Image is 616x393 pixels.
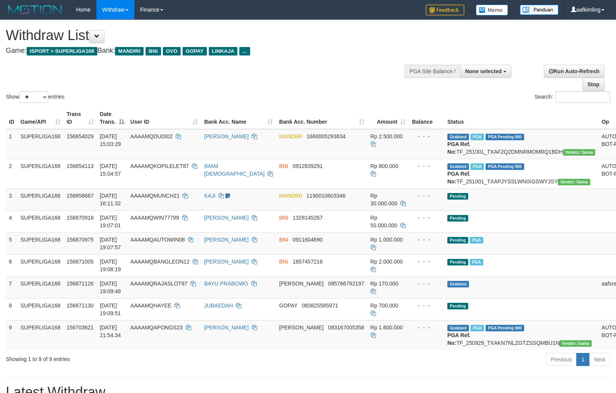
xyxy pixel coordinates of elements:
[447,332,470,346] b: PGA Ref. No:
[447,215,468,222] span: Pending
[558,179,590,185] span: Vendor URL: https://trx31.1velocity.biz
[6,47,403,55] h4: Game: Bank:
[576,353,589,366] a: 1
[328,324,364,331] span: Copy 083167005358 to clipboard
[6,188,17,210] td: 3
[27,47,97,55] span: ISPORT > SUPERLIGA168
[100,324,121,338] span: [DATE] 21:54:34
[97,107,127,129] th: Date Trans.: activate to sort column descending
[115,47,144,55] span: MANDIRI
[204,302,233,309] a: JUBAEDAH
[130,259,190,265] span: AAAAMQBANGLEON12
[204,163,265,177] a: IMAM [DEMOGRAPHIC_DATA]
[279,302,297,309] span: GOPAY
[6,91,64,103] label: Show entries
[371,163,398,169] span: Rp 800.000
[279,193,302,199] span: MANDIRI
[367,107,409,129] th: Amount: activate to sort column ascending
[470,134,484,140] span: Marked by aafsoycanthlai
[17,129,64,159] td: SUPERLIGA168
[279,163,288,169] span: BNI
[544,65,604,78] a: Run Auto-Refresh
[204,237,249,243] a: [PERSON_NAME]
[371,302,398,309] span: Rp 700.000
[100,193,121,207] span: [DATE] 16:11:32
[6,254,17,276] td: 6
[447,303,468,309] span: Pending
[183,47,207,55] span: GOPAY
[447,134,469,140] span: Grabbed
[100,237,121,250] span: [DATE] 19:07:57
[67,302,94,309] span: 156871130
[279,215,288,221] span: BNI
[465,68,502,74] span: None selected
[239,47,250,55] span: ...
[293,237,323,243] span: Copy 0911604690 to clipboard
[444,107,598,129] th: Status
[328,280,364,287] span: Copy 085766792197 to clipboard
[6,210,17,232] td: 4
[67,259,94,265] span: 156871005
[279,259,288,265] span: BNI
[130,163,189,169] span: AAAAMQKOPILELET87
[67,133,94,139] span: 156854029
[67,163,94,169] span: 156854113
[412,133,441,140] div: - - -
[476,5,508,15] img: Button%20Memo.svg
[293,259,323,265] span: Copy 1857457216 to clipboard
[6,320,17,350] td: 9
[371,193,398,207] span: Rp 30.000.000
[555,91,610,103] input: Search:
[100,215,121,228] span: [DATE] 19:07:01
[293,163,323,169] span: Copy 0912839291 to clipboard
[6,4,64,15] img: MOTION_logo.png
[201,107,276,129] th: Bank Acc. Name: activate to sort column ascending
[67,193,94,199] span: 156858667
[412,302,441,309] div: - - -
[371,237,403,243] span: Rp 1.000.000
[293,215,323,221] span: Copy 1328145267 to clipboard
[204,259,249,265] a: [PERSON_NAME]
[6,129,17,159] td: 1
[447,281,469,287] span: Grabbed
[371,280,398,287] span: Rp 170.000
[559,340,592,347] span: Vendor URL: https://trx31.1velocity.biz
[279,280,323,287] span: [PERSON_NAME]
[279,237,288,243] span: BNI
[412,214,441,222] div: - - -
[130,280,188,287] span: AAAAMQRAJASLOT97
[130,302,171,309] span: AAAAMQHAYEE
[306,193,345,199] span: Copy 1190010603346 to clipboard
[404,65,460,78] div: PGA Site Balance /
[100,259,121,272] span: [DATE] 19:08:19
[6,159,17,188] td: 2
[279,133,302,139] span: MANDIRI
[279,324,323,331] span: [PERSON_NAME]
[127,107,201,129] th: User ID: activate to sort column ascending
[100,280,121,294] span: [DATE] 19:09:48
[444,159,598,188] td: TF_251001_TXAPJYSSLWNIXGSWYJSY
[447,193,468,200] span: Pending
[100,133,121,147] span: [DATE] 15:03:29
[6,298,17,320] td: 8
[67,237,94,243] span: 156870975
[371,259,403,265] span: Rp 2.000.000
[17,320,64,350] td: SUPERLIGA168
[412,280,441,287] div: - - -
[412,192,441,200] div: - - -
[130,324,183,331] span: AAAAMQAPONGS23
[520,5,558,15] img: panduan.png
[146,47,161,55] span: BNI
[204,280,248,287] a: BAYU PRABOWO
[6,107,17,129] th: ID
[447,163,469,170] span: Grabbed
[130,193,180,199] span: AAAAMQMUNCH21
[470,259,483,265] span: Marked by aafchhiseyha
[17,298,64,320] td: SUPERLIGA168
[130,215,179,221] span: AAAAMQWIN77799
[130,133,173,139] span: AAAAMQDUDI02
[276,107,367,129] th: Bank Acc. Number: activate to sort column ascending
[17,232,64,254] td: SUPERLIGA168
[563,149,596,156] span: Vendor URL: https://trx31.1velocity.biz
[100,302,121,316] span: [DATE] 19:09:51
